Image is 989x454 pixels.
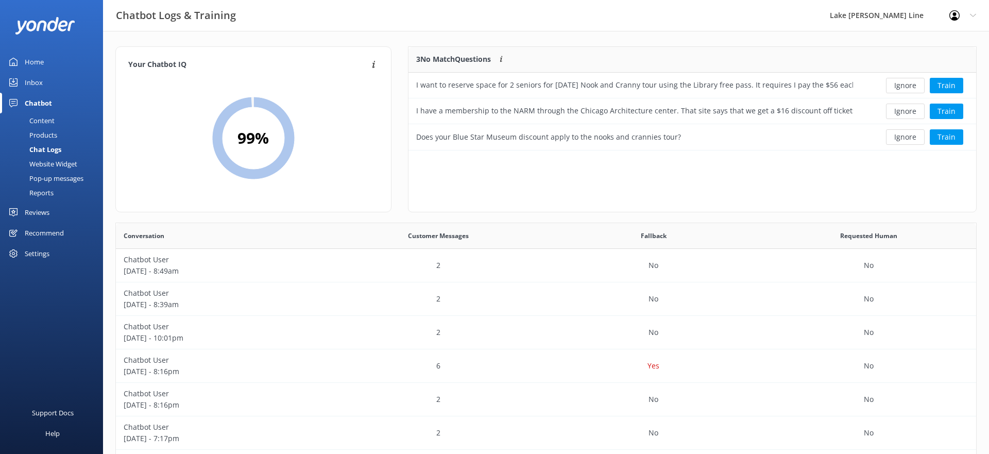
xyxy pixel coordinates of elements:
[32,402,74,423] div: Support Docs
[124,366,323,377] p: [DATE] - 8:16pm
[886,78,925,93] button: Ignore
[864,293,874,305] p: No
[124,399,323,411] p: [DATE] - 8:16pm
[436,293,440,305] p: 2
[6,142,61,157] div: Chat Logs
[436,394,440,405] p: 2
[6,171,83,186] div: Pop-up messages
[864,360,874,372] p: No
[408,98,976,124] div: row
[408,231,469,241] span: Customer Messages
[25,93,52,113] div: Chatbot
[25,243,49,264] div: Settings
[886,129,925,145] button: Ignore
[116,316,976,349] div: row
[416,54,491,65] p: 3 No Match Questions
[6,171,103,186] a: Pop-up messages
[124,254,323,265] p: Chatbot User
[436,327,440,338] p: 2
[840,231,897,241] span: Requested Human
[124,231,164,241] span: Conversation
[649,427,658,439] p: No
[641,231,667,241] span: Fallback
[6,113,103,128] a: Content
[416,105,853,116] div: I have a membership to the NARM through the Chicago Architecture center. That site says that we g...
[6,128,57,142] div: Products
[886,104,925,119] button: Ignore
[6,142,103,157] a: Chat Logs
[864,427,874,439] p: No
[416,79,853,91] div: I want to reserve space for 2 seniors for [DATE] Nook and Cranny tour using the Library free pass...
[124,288,323,299] p: Chatbot User
[930,129,963,145] button: Train
[436,260,440,271] p: 2
[6,157,103,171] a: Website Widget
[124,299,323,310] p: [DATE] - 8:39am
[124,332,323,344] p: [DATE] - 10:01pm
[15,17,75,34] img: yonder-white-logo.png
[124,433,323,444] p: [DATE] - 7:17pm
[116,383,976,416] div: row
[647,360,659,372] p: Yes
[6,113,55,128] div: Content
[864,327,874,338] p: No
[649,260,658,271] p: No
[116,416,976,450] div: row
[649,327,658,338] p: No
[6,128,103,142] a: Products
[436,360,440,372] p: 6
[6,186,103,200] a: Reports
[864,260,874,271] p: No
[116,7,236,24] h3: Chatbot Logs & Training
[6,157,77,171] div: Website Widget
[864,394,874,405] p: No
[116,349,976,383] div: row
[408,124,976,150] div: row
[416,131,681,143] div: Does your Blue Star Museum discount apply to the nooks and crannies tour?
[45,423,60,444] div: Help
[237,126,269,150] h2: 99 %
[116,249,976,282] div: row
[124,355,323,366] p: Chatbot User
[124,321,323,332] p: Chatbot User
[408,73,976,150] div: grid
[124,422,323,433] p: Chatbot User
[25,223,64,243] div: Recommend
[25,202,49,223] div: Reviews
[6,186,54,200] div: Reports
[436,427,440,439] p: 2
[25,52,44,72] div: Home
[930,78,963,93] button: Train
[116,282,976,316] div: row
[124,388,323,399] p: Chatbot User
[25,72,43,93] div: Inbox
[128,59,369,71] h4: Your Chatbot IQ
[124,265,323,277] p: [DATE] - 8:49am
[930,104,963,119] button: Train
[408,73,976,98] div: row
[649,293,658,305] p: No
[649,394,658,405] p: No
